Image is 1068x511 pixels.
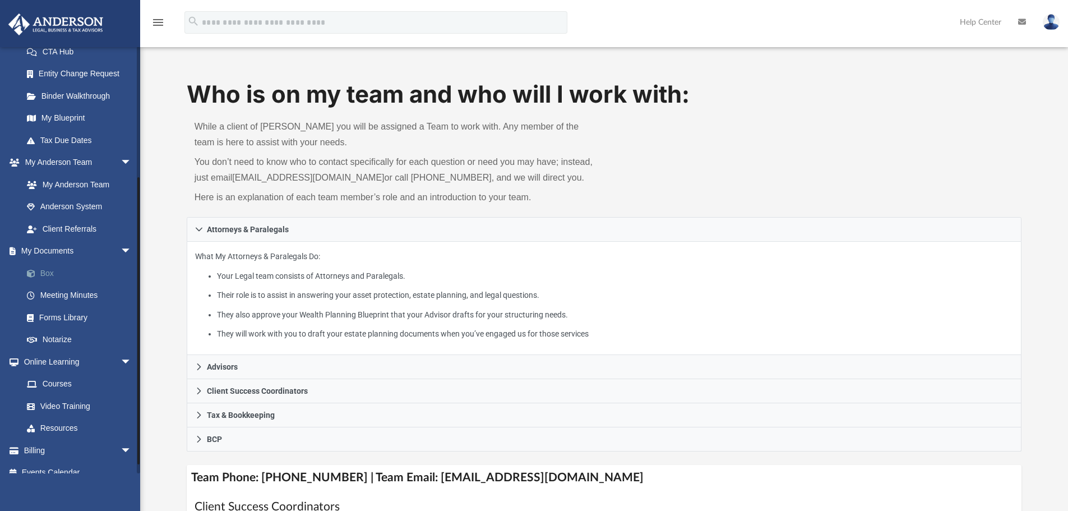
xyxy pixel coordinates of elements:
a: Tax Due Dates [16,129,149,151]
span: BCP [207,435,222,443]
img: User Pic [1043,14,1060,30]
span: Advisors [207,363,238,371]
li: They also approve your Wealth Planning Blueprint that your Advisor drafts for your structuring ne... [217,308,1013,322]
a: My Anderson Team [16,173,137,196]
a: Forms Library [16,306,143,329]
a: Entity Change Request [16,63,149,85]
p: What My Attorneys & Paralegals Do: [195,250,1014,341]
a: Binder Walkthrough [16,85,149,107]
span: arrow_drop_down [121,240,143,263]
p: Here is an explanation of each team member’s role and an introduction to your team. [195,190,597,205]
a: My Blueprint [16,107,143,130]
a: My Anderson Teamarrow_drop_down [8,151,143,174]
a: Events Calendar [8,462,149,484]
a: Courses [16,373,143,395]
span: Tax & Bookkeeping [207,411,275,419]
img: Anderson Advisors Platinum Portal [5,13,107,35]
span: Attorneys & Paralegals [207,225,289,233]
a: BCP [187,427,1022,452]
a: Resources [16,417,143,440]
a: Advisors [187,355,1022,379]
a: Box [16,262,149,284]
span: arrow_drop_down [121,151,143,174]
a: Online Learningarrow_drop_down [8,351,143,373]
a: Video Training [16,395,137,417]
i: menu [151,16,165,29]
li: They will work with you to draft your estate planning documents when you’ve engaged us for those ... [217,327,1013,341]
span: arrow_drop_down [121,439,143,462]
a: menu [151,21,165,29]
li: Your Legal team consists of Attorneys and Paralegals. [217,269,1013,283]
a: Client Success Coordinators [187,379,1022,403]
li: Their role is to assist in answering your asset protection, estate planning, and legal questions. [217,288,1013,302]
a: Client Referrals [16,218,143,240]
p: You don’t need to know who to contact specifically for each question or need you may have; instea... [195,154,597,186]
a: CTA Hub [16,40,149,63]
a: Tax & Bookkeeping [187,403,1022,427]
a: Anderson System [16,196,143,218]
a: Meeting Minutes [16,284,149,307]
a: [EMAIL_ADDRESS][DOMAIN_NAME] [232,173,384,182]
i: search [187,15,200,27]
div: Attorneys & Paralegals [187,242,1022,356]
a: Notarize [16,329,149,351]
h4: Team Phone: [PHONE_NUMBER] | Team Email: [EMAIL_ADDRESS][DOMAIN_NAME] [187,465,1022,490]
p: While a client of [PERSON_NAME] you will be assigned a Team to work with. Any member of the team ... [195,119,597,150]
span: Client Success Coordinators [207,387,308,395]
h1: Who is on my team and who will I work with: [187,78,1022,111]
a: Attorneys & Paralegals [187,217,1022,242]
span: arrow_drop_down [121,351,143,374]
a: Billingarrow_drop_down [8,439,149,462]
a: My Documentsarrow_drop_down [8,240,149,263]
